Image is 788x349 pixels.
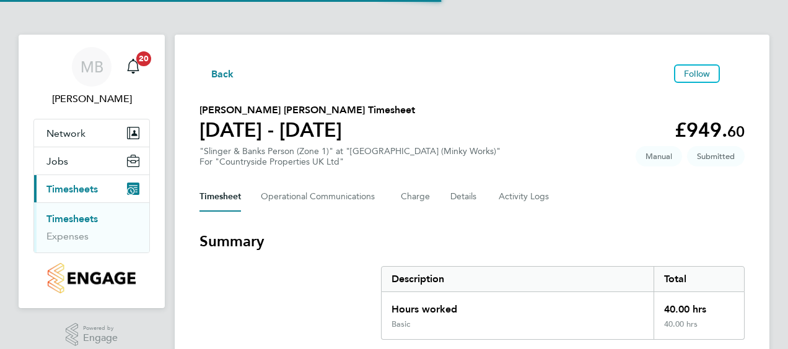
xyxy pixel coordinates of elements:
div: "Slinger & Banks Person (Zone 1)" at "[GEOGRAPHIC_DATA] (Minky Works)" [199,146,501,167]
div: Total [654,267,744,291]
div: 40.00 hrs [654,292,744,319]
span: Back [211,67,234,82]
button: Timesheets Menu [725,71,745,77]
span: 20 [136,51,151,66]
a: MB[PERSON_NAME] [33,47,150,106]
span: This timesheet was manually created. [636,146,682,166]
span: Jobs [46,155,68,167]
span: Network [46,127,85,139]
span: Engage [83,333,118,343]
button: Follow [674,64,720,83]
button: Activity Logs [499,182,551,212]
button: Details [450,182,479,212]
div: 40.00 hrs [654,319,744,339]
button: Operational Communications [261,182,381,212]
span: MB [81,59,103,75]
div: Timesheets [34,202,149,252]
a: Powered byEngage [66,323,118,347]
button: Timesheets [34,175,149,202]
a: Timesheets [46,213,98,225]
div: Hours worked [382,292,654,319]
span: Timesheets [46,183,98,195]
div: Basic [392,319,410,329]
a: Expenses [46,230,89,242]
span: Powered by [83,323,118,334]
button: Timesheet [199,182,241,212]
span: This timesheet is Submitted. [687,146,745,166]
span: 60 [727,123,745,140]
span: Mark Bucknall [33,92,150,106]
nav: Main navigation [19,35,165,308]
button: Jobs [34,147,149,174]
div: Description [382,267,654,291]
span: Follow [684,68,710,79]
button: Charge [401,182,431,212]
img: countryside-properties-logo-retina.png [48,263,135,293]
h2: [PERSON_NAME] [PERSON_NAME] Timesheet [199,103,415,118]
button: Network [34,119,149,147]
app-decimal: £949. [675,118,745,142]
div: For "Countryside Properties UK Ltd" [199,157,501,167]
h3: Summary [199,231,745,251]
button: Back [199,66,234,81]
a: Go to home page [33,263,150,293]
div: Summary [381,266,745,340]
a: 20 [121,47,146,87]
h1: [DATE] - [DATE] [199,118,415,142]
